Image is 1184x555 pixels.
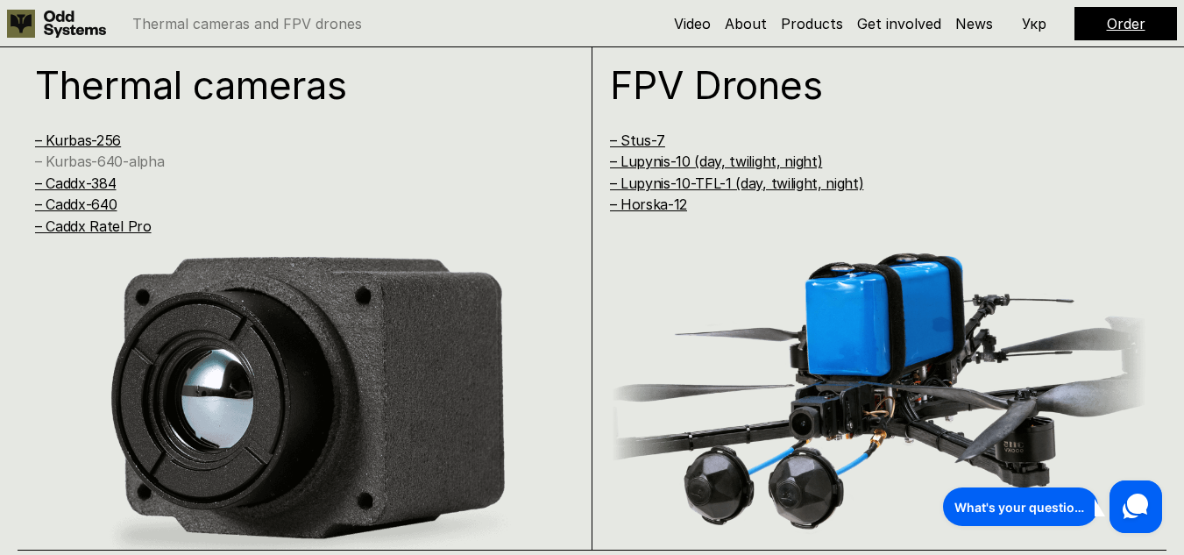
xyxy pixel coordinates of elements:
[955,15,993,32] a: News
[610,196,687,213] a: – Horska-12
[35,153,164,170] a: – Kurbas-640-alpha
[35,66,542,104] h1: Thermal cameras
[857,15,941,32] a: Get involved
[1022,17,1046,31] p: Укр
[610,66,1117,104] h1: FPV Drones
[1107,15,1145,32] a: Order
[35,196,117,213] a: – Caddx-640
[781,15,843,32] a: Products
[725,15,767,32] a: About
[610,174,864,192] a: – Lupynis-10-TFL-1 (day, twilight, night)
[35,174,116,192] a: – Caddx-384
[132,17,362,31] p: Thermal cameras and FPV drones
[35,217,152,235] a: – Caddx Ratel Pro
[610,153,823,170] a: – Lupynis-10 (day, twilight, night)
[674,15,711,32] a: Video
[610,132,665,149] a: – Stus-7
[35,132,121,149] a: – Kurbas-256
[939,476,1166,537] iframe: HelpCrunch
